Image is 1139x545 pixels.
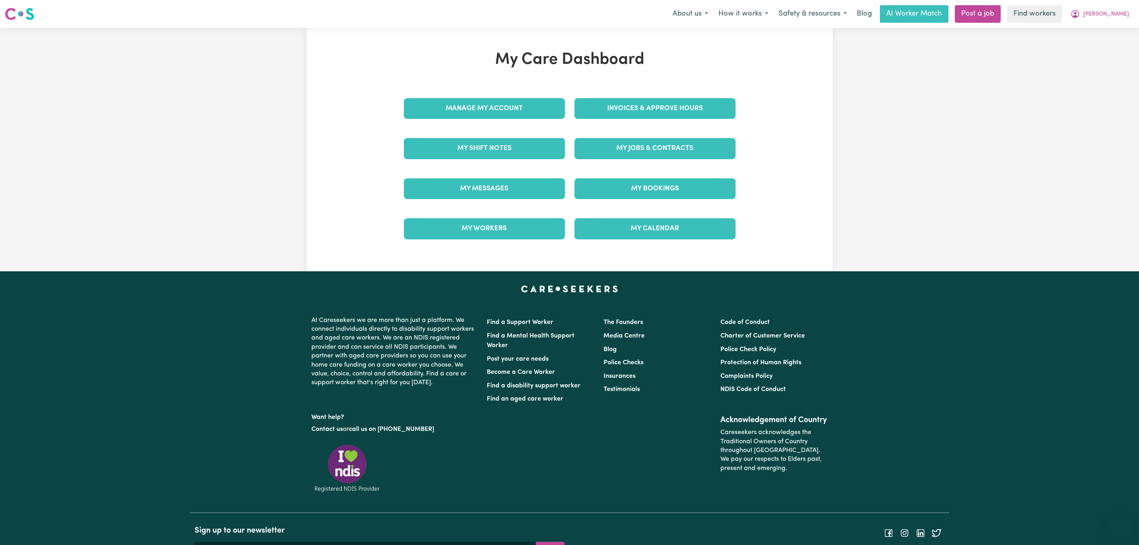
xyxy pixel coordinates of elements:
[311,443,383,493] img: Registered NDIS provider
[884,529,893,536] a: Follow Careseekers on Facebook
[720,373,773,379] a: Complaints Policy
[404,218,565,239] a: My Workers
[916,529,925,536] a: Follow Careseekers on LinkedIn
[574,218,736,239] a: My Calendar
[720,425,828,476] p: Careseekers acknowledges the Traditional Owners of Country throughout [GEOGRAPHIC_DATA]. We pay o...
[311,426,343,432] a: Contact us
[720,333,805,339] a: Charter of Customer Service
[604,373,635,379] a: Insurances
[1007,5,1062,23] a: Find workers
[852,5,877,23] a: Blog
[5,5,34,23] a: Careseekers logo
[604,319,643,326] a: The Founders
[932,529,941,536] a: Follow Careseekers on Twitter
[404,178,565,199] a: My Messages
[604,386,640,393] a: Testimonials
[399,50,740,69] h1: My Care Dashboard
[713,6,773,22] button: How it works
[604,346,617,353] a: Blog
[521,286,618,292] a: Careseekers home page
[195,526,565,535] h2: Sign up to our newsletter
[404,98,565,119] a: Manage My Account
[311,422,477,437] p: or
[720,386,786,393] a: NDIS Code of Conduct
[773,6,852,22] button: Safety & resources
[574,138,736,159] a: My Jobs & Contracts
[720,319,770,326] a: Code of Conduct
[311,410,477,422] p: Want help?
[487,333,574,349] a: Find a Mental Health Support Worker
[1107,513,1133,539] iframe: Button to launch messaging window, conversation in progress
[574,98,736,119] a: Invoices & Approve Hours
[880,5,948,23] a: AI Worker Match
[487,383,580,389] a: Find a disability support worker
[349,426,434,432] a: call us on [PHONE_NUMBER]
[720,346,776,353] a: Police Check Policy
[1083,10,1129,19] span: [PERSON_NAME]
[900,529,909,536] a: Follow Careseekers on Instagram
[1065,6,1134,22] button: My Account
[487,319,553,326] a: Find a Support Worker
[667,6,713,22] button: About us
[5,7,34,21] img: Careseekers logo
[487,369,555,375] a: Become a Care Worker
[311,313,477,391] p: At Careseekers we are more than just a platform. We connect individuals directly to disability su...
[720,359,801,366] a: Protection of Human Rights
[487,396,563,402] a: Find an aged care worker
[720,415,828,425] h2: Acknowledgement of Country
[604,359,643,366] a: Police Checks
[404,138,565,159] a: My Shift Notes
[574,178,736,199] a: My Bookings
[487,356,549,362] a: Post your care needs
[604,333,645,339] a: Media Centre
[955,5,1001,23] a: Post a job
